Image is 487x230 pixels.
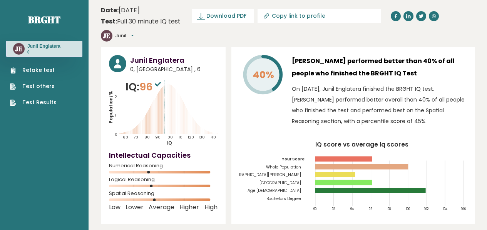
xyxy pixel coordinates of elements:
tspan: 130 [199,135,205,140]
span: Higher [179,206,199,209]
span: 0, [GEOGRAPHIC_DATA] , 6 [130,65,218,73]
tspan: 80 [144,135,150,140]
b: Test: [101,17,117,26]
tspan: IQ [167,140,172,146]
text: JE [15,44,23,53]
tspan: Population/% [108,91,114,123]
tspan: Age [DEMOGRAPHIC_DATA] [248,188,301,193]
tspan: 140 [209,135,216,140]
tspan: Bachelors Degree [266,196,301,202]
a: Test Results [10,98,57,107]
tspan: 92 [331,207,335,211]
a: Retake test [10,66,57,74]
span: Lower [126,206,144,209]
tspan: Your Score [282,157,305,162]
span: Download PDF [206,12,246,20]
tspan: 40% [253,68,274,82]
tspan: [GEOGRAPHIC_DATA][PERSON_NAME] [226,172,301,178]
h3: Junil Englatera [27,43,60,49]
tspan: 90 [313,207,316,211]
tspan: 98 [387,207,391,211]
b: Date: [101,6,119,15]
a: Brght [28,13,60,26]
tspan: 70 [134,135,138,140]
span: Numerical Reasoning [109,164,218,167]
span: Logical Reasoning [109,178,218,181]
time: [DATE] [101,6,140,15]
p: 0 [27,50,60,55]
tspan: 110 [177,135,182,140]
button: Junil [115,32,134,40]
tspan: 104 [443,207,447,211]
tspan: 2 [115,94,117,99]
tspan: 100 [166,135,172,140]
tspan: 0 [115,132,117,137]
p: IQ: [126,79,163,95]
tspan: [GEOGRAPHIC_DATA] [259,180,301,186]
a: Download PDF [192,9,254,23]
tspan: 96 [368,207,372,211]
a: Test others [10,82,57,90]
text: JE [103,31,110,40]
tspan: 94 [350,207,354,211]
tspan: 106 [462,207,466,211]
span: Average [149,206,174,209]
tspan: 102 [424,207,429,211]
tspan: 120 [188,135,194,140]
p: On [DATE], Junil Englatera finished the BRGHT IQ test. [PERSON_NAME] performed better overall tha... [292,83,467,127]
span: High [204,206,218,209]
h4: Intellectual Capacities [109,150,218,160]
div: Full 30 minute IQ test [101,17,181,26]
h3: Junil Englatera [130,55,218,65]
tspan: 90 [155,135,161,140]
span: Spatial Reasoning [109,192,218,195]
h3: [PERSON_NAME] performed better than 40% of all people who finished the BRGHT IQ Test [292,55,467,80]
tspan: Whole Population [266,164,301,170]
tspan: IQ score vs average Iq scores [315,140,408,148]
tspan: 1 [115,113,116,118]
span: 96 [139,80,163,94]
tspan: 100 [406,207,410,211]
tspan: 60 [123,135,128,140]
span: Low [109,206,120,209]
